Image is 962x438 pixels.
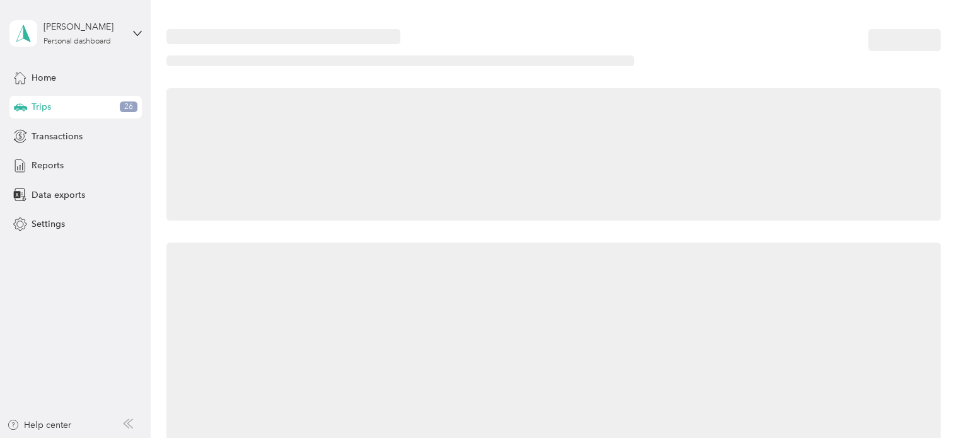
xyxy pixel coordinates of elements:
[32,71,56,84] span: Home
[7,418,71,432] button: Help center
[32,217,65,231] span: Settings
[43,20,122,33] div: [PERSON_NAME]
[32,100,51,113] span: Trips
[32,159,64,172] span: Reports
[891,367,962,438] iframe: Everlance-gr Chat Button Frame
[32,188,85,202] span: Data exports
[120,101,137,113] span: 26
[43,38,111,45] div: Personal dashboard
[32,130,83,143] span: Transactions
